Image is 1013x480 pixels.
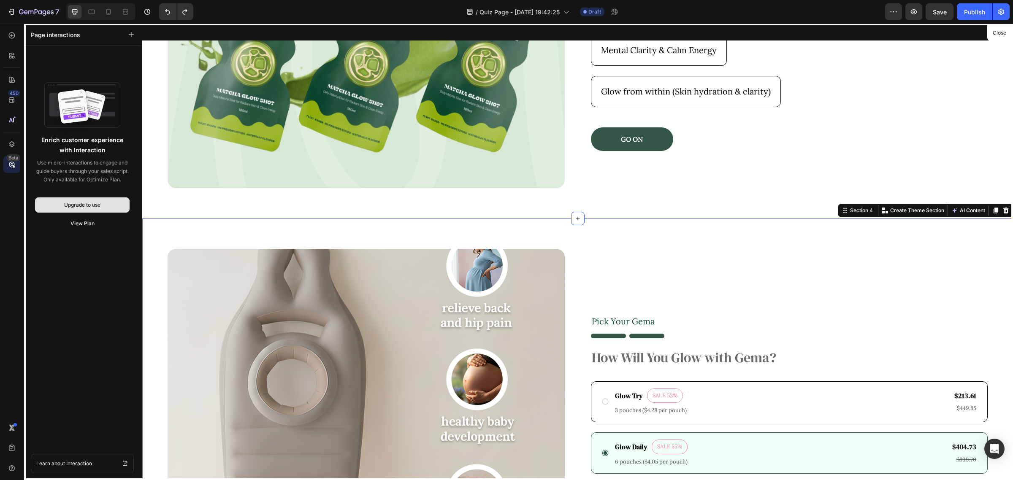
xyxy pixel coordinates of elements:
[989,27,1010,39] button: Close
[37,135,128,155] p: Enrich customer experience with Interaction
[926,3,953,20] button: Save
[64,201,100,209] div: Upgrade to use
[35,159,130,175] p: Use micro-interactions to engage and guide buyers through your sales script.
[479,8,560,16] span: Quiz Page - [DATE] 19:42:25
[984,439,1005,459] div: Open Intercom Messenger
[957,3,992,20] button: Publish
[35,216,130,231] button: View Plan
[142,24,1013,480] iframe: Design area
[55,7,59,17] p: 7
[8,90,20,97] div: 450
[588,8,601,16] span: Draft
[476,8,478,16] span: /
[964,8,985,16] div: Publish
[35,175,130,184] p: Only available for Optimize Plan.
[933,8,947,16] span: Save
[3,3,63,20] button: 7
[70,220,95,227] div: View Plan
[35,197,130,213] button: Upgrade to use
[36,459,92,468] span: Learn about Interaction
[6,154,20,161] div: Beta
[31,30,80,39] p: Page interactions
[159,3,193,20] div: Undo/Redo
[31,454,134,473] a: Learn about Interaction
